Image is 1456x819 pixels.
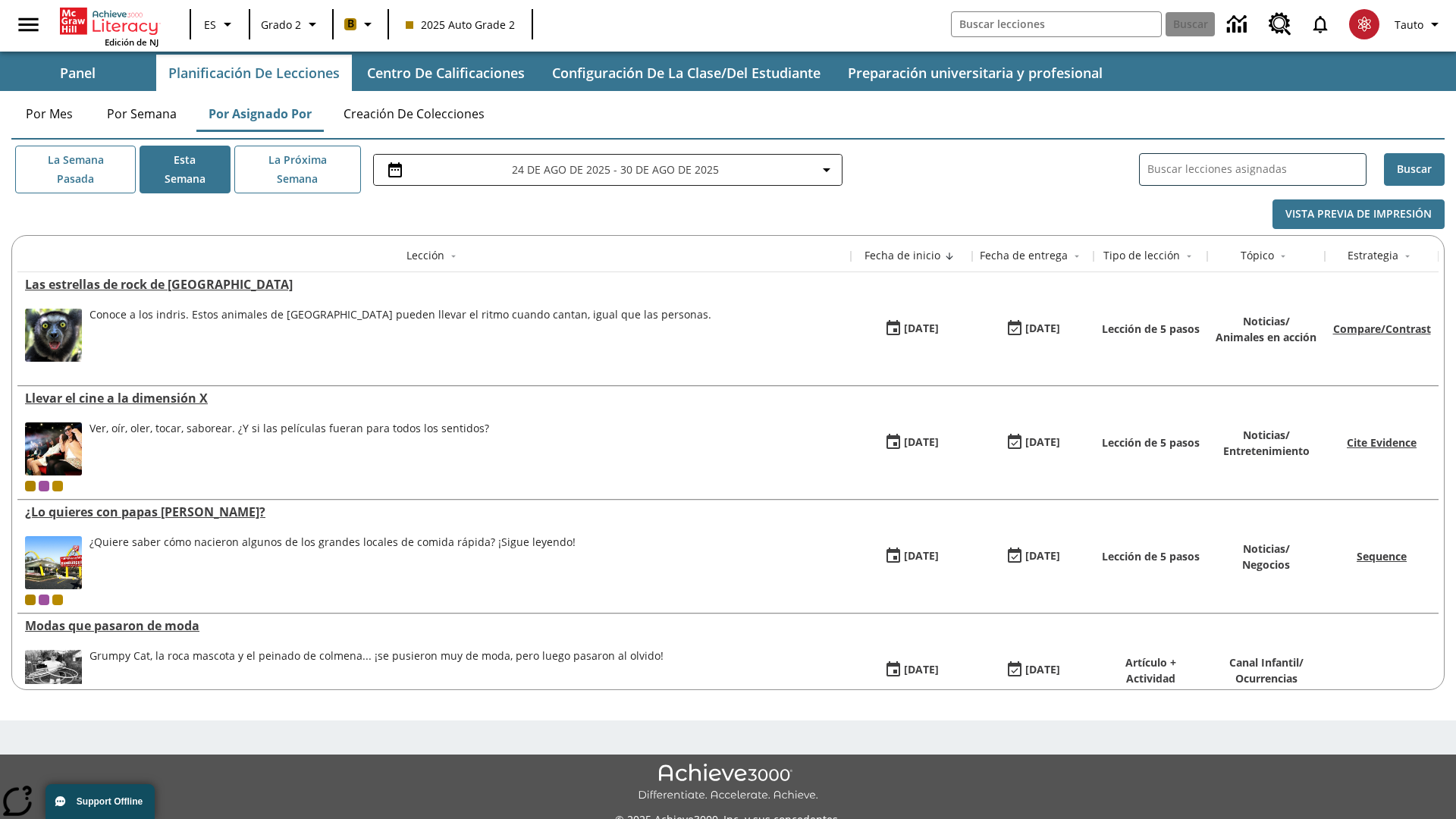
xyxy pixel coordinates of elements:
[60,6,158,36] a: Portada
[836,55,1115,91] button: Preparación universitaria y profesional
[904,661,939,679] div: [DATE]
[355,55,537,91] button: Centro de calificaciones
[1229,670,1304,686] p: Ocurrencias
[338,11,383,38] button: Boost El color de la clase es anaranjado claro. Cambiar el color de la clase.
[52,595,63,605] div: New 2025 class
[2,55,153,91] button: Panel
[1000,542,1065,571] button: 07/03/26: Último día en que podrá accederse la lección
[25,390,843,406] div: Llevar el cine a la dimensión X
[1242,557,1290,573] p: Negocios
[1103,248,1180,263] div: Tipo de lección
[1348,248,1398,263] div: Estrategia
[95,96,189,132] button: Por semana
[1102,548,1200,564] p: Lección de 5 pasos
[105,36,158,48] span: Edición de NJ
[89,650,664,663] div: Grumpy Cat, la roca mascota y el peinado de colmena... ¡se pusieron muy de moda, pero luego pasar...
[406,17,515,33] span: 2025 Auto Grade 2
[1301,5,1340,44] a: Notificaciones
[512,162,719,177] span: 24 de ago de 2025 - 30 de ago de 2025
[1000,428,1065,457] button: 08/24/25: Último día en que podrá accederse la lección
[45,784,155,819] button: Support Offline
[1395,17,1423,33] span: Tauto
[817,161,836,179] svg: Collapse Date Range Filter
[1025,661,1060,679] div: [DATE]
[89,650,664,703] div: Grumpy Cat, la roca mascota y el peinado de colmena... ¡se pusieron muy de moda, pero luego pasar...
[25,595,36,605] div: Clase actual
[25,309,82,362] img: Un indri de brillantes ojos amarillos mira a la cámara.
[940,247,959,265] button: Sort
[89,536,576,589] div: ¿Quiere saber cómo nacieron algunos de los grandes locales de comida rápida? ¡Sigue leyendo!
[1272,199,1445,229] button: Vista previa de impresión
[879,542,944,571] button: 07/26/25: Primer día en que estuvo disponible la lección
[980,248,1068,263] div: Fecha de entrega
[25,422,82,475] img: El panel situado frente a los asientos rocía con agua nebulizada al feliz público en un cine equi...
[196,96,324,132] button: Por asignado por
[1000,315,1065,344] button: 08/27/25: Último día en que podrá accederse la lección
[1242,541,1290,557] p: Noticias /
[1147,158,1366,180] input: Buscar lecciones asignadas
[52,481,63,491] div: New 2025 class
[261,17,301,33] span: Grado 2
[25,276,843,293] a: Las estrellas de rock de Madagascar, Lecciones
[25,504,843,520] div: ¿Lo quieres con papas fritas?
[638,764,818,802] img: Achieve3000 Differentiate Accelerate Achieve
[1349,9,1379,39] img: avatar image
[60,5,158,48] div: Portada
[255,11,328,38] button: Grado: Grado 2, Elige un grado
[1216,329,1316,345] p: Animales en acción
[39,481,49,491] div: OL 2025 Auto Grade 3
[89,422,489,435] div: Ver, oír, oler, tocar, saborear. ¿Y si las películas fueran para todos los sentidos?
[6,2,51,47] button: Abrir el menú lateral
[89,536,576,549] div: ¿Quiere saber cómo nacieron algunos de los grandes locales de comida rápida? ¡Sigue leyendo!
[444,247,463,265] button: Sort
[1347,435,1417,450] a: Cite Evidence
[1216,313,1316,329] p: Noticias /
[1000,656,1065,685] button: 06/30/26: Último día en que podrá accederse la lección
[1180,247,1198,265] button: Sort
[904,433,939,452] div: [DATE]
[406,248,444,263] div: Lección
[1260,4,1301,45] a: Centro de recursos, Se abrirá en una pestaña nueva.
[25,617,843,634] div: Modas que pasaron de moda
[25,536,82,589] img: Uno de los primeros locales de McDonald's, con el icónico letrero rojo y los arcos amarillos.
[1241,248,1274,263] div: Tópico
[1340,5,1389,44] button: Escoja un nuevo avatar
[25,481,36,491] div: Clase actual
[89,309,711,362] div: Conoce a los indris. Estos animales de Madagascar pueden llevar el ritmo cuando cantan, igual que...
[904,319,939,338] div: [DATE]
[1398,247,1417,265] button: Sort
[89,309,711,322] div: Conoce a los indris. Estos animales de [GEOGRAPHIC_DATA] pueden llevar el ritmo cuando cantan, ig...
[25,650,82,703] img: foto en blanco y negro de una chica haciendo girar unos hula-hulas en la década de 1950
[25,390,843,406] a: Llevar el cine a la dimensión X, Lecciones
[1384,153,1445,186] button: Buscar
[89,422,489,475] div: Ver, oír, oler, tocar, saborear. ¿Y si las películas fueran para todos los sentidos?
[879,656,944,685] button: 07/19/25: Primer día en que estuvo disponible la lección
[204,17,216,33] span: ES
[1068,247,1086,265] button: Sort
[15,146,136,193] button: La semana pasada
[11,96,87,132] button: Por mes
[156,55,352,91] button: Planificación de lecciones
[864,248,940,263] div: Fecha de inicio
[904,547,939,566] div: [DATE]
[39,595,49,605] div: OL 2025 Auto Grade 3
[1102,435,1200,450] p: Lección de 5 pasos
[1025,547,1060,566] div: [DATE]
[196,11,244,38] button: Lenguaje: ES, Selecciona un idioma
[1223,427,1310,443] p: Noticias /
[879,315,944,344] button: 08/27/25: Primer día en que estuvo disponible la lección
[1102,321,1200,337] p: Lección de 5 pasos
[1101,654,1200,686] p: Artículo + Actividad
[234,146,361,193] button: La próxima semana
[540,55,833,91] button: Configuración de la clase/del estudiante
[1218,4,1260,45] a: Centro de información
[952,12,1161,36] input: Buscar campo
[25,504,843,520] a: ¿Lo quieres con papas fritas?, Lecciones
